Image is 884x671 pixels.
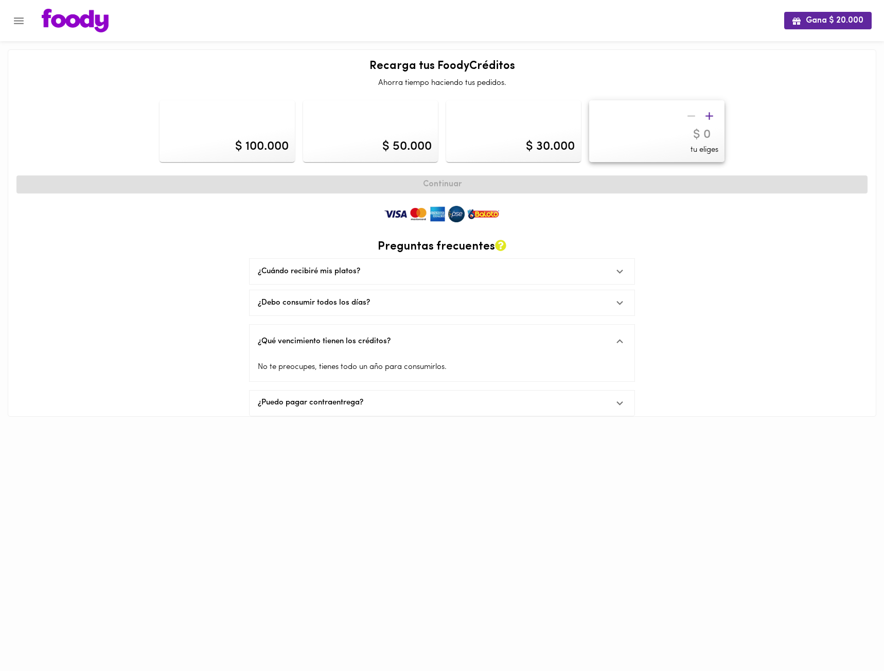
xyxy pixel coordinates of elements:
[6,8,31,33] button: Menu
[784,12,872,29] button: Gana $ 20.000
[235,138,289,155] div: $ 100.000
[250,325,634,358] div: ¿Qué vencimiento tienen los créditos?
[249,240,635,253] h2: Preguntas frecuentes
[250,290,634,315] div: ¿Debo consumir todos los días?
[526,138,575,155] div: $ 30.000
[258,266,607,277] div: ¿Cuándo recibiré mis platos?
[250,259,634,284] div: ¿Cuándo recibiré mis platos?
[16,78,868,89] p: Ahorra tiempo haciendo tus pedidos.
[380,204,504,224] img: medios-de-pago.png
[824,611,874,661] iframe: Messagebird Livechat Widget
[792,16,863,26] span: Gana $ 20.000
[595,128,718,143] input: $ 0
[258,297,607,308] div: ¿Debo consumir todos los días?
[42,9,109,32] img: logo.png
[258,336,607,347] div: ¿Qué vencimiento tienen los créditos?
[16,60,868,73] h2: Recarga tus FoodyCréditos
[250,391,634,416] div: ¿Puedo pagar contraentrega?
[691,145,718,155] span: tu eliges
[382,138,432,155] div: $ 50.000
[250,358,634,381] div: No te preocupes, tienes todo un año para consumirlos.
[258,397,607,408] div: ¿Puedo pagar contraentrega?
